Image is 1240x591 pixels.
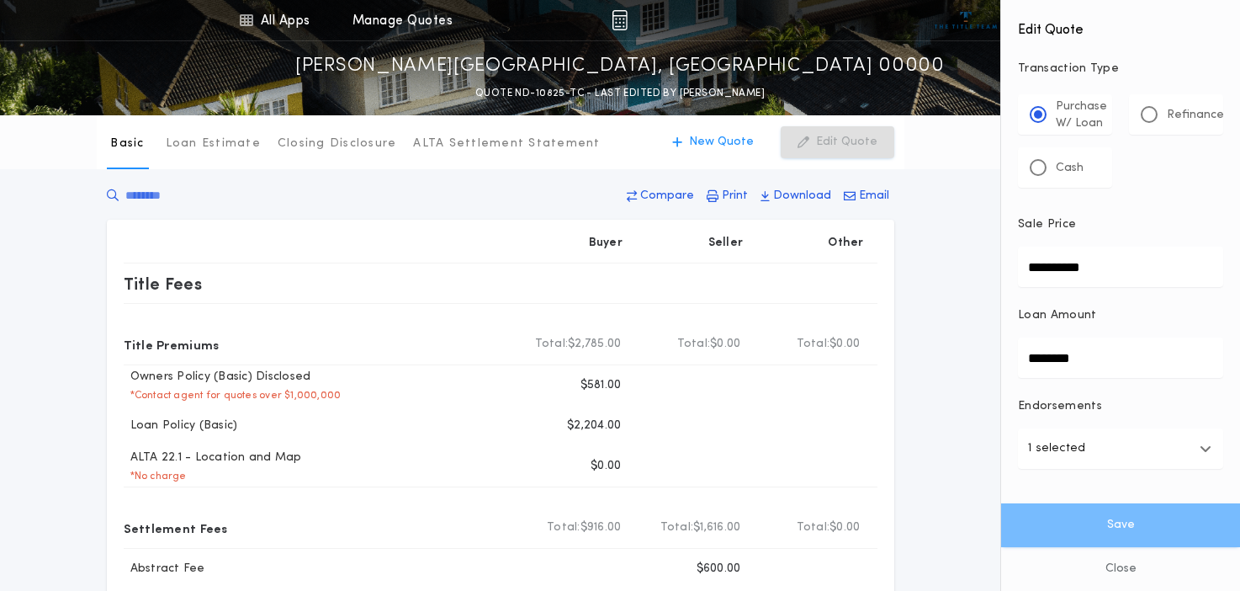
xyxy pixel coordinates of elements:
[1018,247,1223,287] input: Sale Price
[797,336,830,353] b: Total:
[797,519,830,536] b: Total:
[568,336,621,353] span: $2,785.00
[722,188,748,205] p: Print
[580,519,622,536] span: $916.00
[124,418,238,434] p: Loan Policy (Basic)
[124,450,302,466] p: ALTA 22.1 - Location and Map
[580,377,622,394] p: $581.00
[1018,307,1097,324] p: Loan Amount
[1018,429,1223,469] button: 1 selected
[475,85,765,102] p: QUOTE ND-10825-TC - LAST EDITED BY [PERSON_NAME]
[166,136,261,152] p: Loan Estimate
[677,336,711,353] b: Total:
[124,389,342,402] p: * Contact agent for quotes over $1,000,000
[295,53,945,80] p: [PERSON_NAME][GEOGRAPHIC_DATA], [GEOGRAPHIC_DATA] 00000
[816,134,877,151] p: Edit Quote
[1167,107,1224,124] p: Refinance
[773,188,831,205] p: Download
[660,519,694,536] b: Total:
[535,336,569,353] b: Total:
[755,181,836,211] button: Download
[1018,216,1076,233] p: Sale Price
[710,336,740,353] span: $0.00
[702,181,753,211] button: Print
[708,235,744,252] p: Seller
[124,331,220,358] p: Title Premiums
[829,519,860,536] span: $0.00
[1028,439,1085,459] p: 1 selected
[124,369,311,386] p: Owners Policy (Basic) Disclosed
[828,235,863,252] p: Other
[1056,160,1084,177] p: Cash
[1056,98,1107,132] p: Purchase W/ Loan
[655,126,771,158] button: New Quote
[829,336,860,353] span: $0.00
[640,188,694,205] p: Compare
[1018,61,1223,77] p: Transaction Type
[547,519,580,536] b: Total:
[567,418,621,434] p: $2,204.00
[124,561,205,578] p: Abstract Fee
[839,181,894,211] button: Email
[124,270,203,297] p: Title Fees
[124,514,228,541] p: Settlement Fees
[1018,10,1223,40] h4: Edit Quote
[781,126,894,158] button: Edit Quote
[278,136,397,152] p: Closing Disclosure
[612,10,628,30] img: img
[622,181,699,211] button: Compare
[1001,547,1240,591] button: Close
[697,561,741,578] p: $600.00
[1001,503,1240,547] button: Save
[124,470,187,483] p: * No charge
[859,188,889,205] p: Email
[1018,398,1223,415] p: Endorsements
[1018,338,1223,378] input: Loan Amount
[689,134,754,151] p: New Quote
[413,136,600,152] p: ALTA Settlement Statement
[110,136,144,152] p: Basic
[591,458,621,475] p: $0.00
[589,235,623,252] p: Buyer
[935,12,998,29] img: vs-icon
[693,519,740,536] span: $1,616.00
